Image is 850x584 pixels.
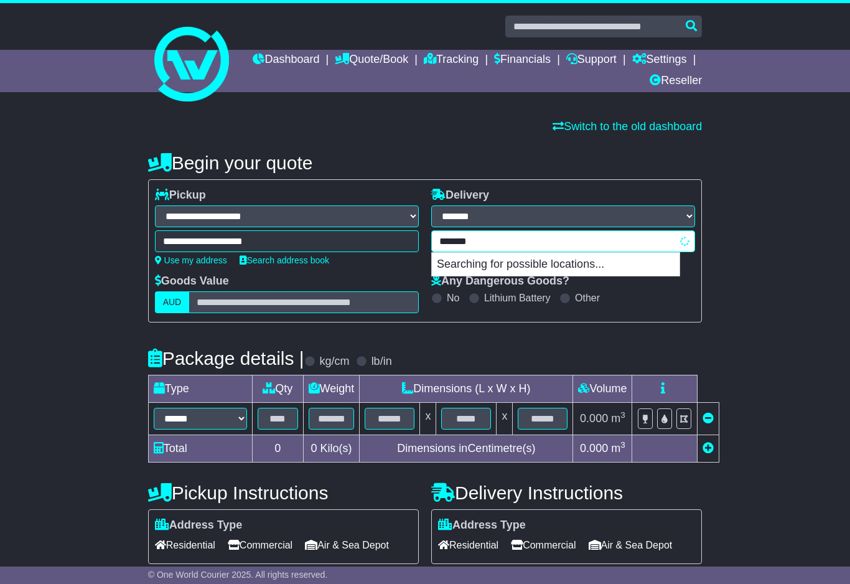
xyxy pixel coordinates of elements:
td: Qty [252,375,303,403]
td: Kilo(s) [303,435,360,463]
sup: 3 [620,410,625,420]
td: Dimensions in Centimetre(s) [360,435,573,463]
span: 0.000 [580,442,608,454]
span: Commercial [228,535,292,555]
a: Reseller [650,71,702,92]
td: Type [148,375,252,403]
span: m [611,442,625,454]
sup: 3 [620,440,625,450]
label: AUD [155,291,190,313]
span: Residential [155,535,215,555]
h4: Pickup Instructions [148,483,419,503]
a: Dashboard [253,50,319,71]
td: Total [148,435,252,463]
a: Tracking [424,50,479,71]
span: m [611,412,625,425]
span: 0.000 [580,412,608,425]
a: Support [566,50,617,71]
td: x [497,403,513,435]
a: Use my address [155,255,227,265]
a: Settings [632,50,687,71]
td: Volume [573,375,632,403]
span: 0 [311,442,317,454]
a: Financials [494,50,551,71]
label: Goods Value [155,275,229,288]
td: 0 [252,435,303,463]
label: No [447,292,459,304]
h4: Delivery Instructions [431,483,702,503]
label: Address Type [155,519,243,532]
td: Dimensions (L x W x H) [360,375,573,403]
span: Residential [438,535,498,555]
span: Air & Sea Depot [589,535,673,555]
span: Air & Sea Depot [305,535,389,555]
label: Pickup [155,189,206,202]
label: lb/in [371,355,392,369]
label: Other [575,292,600,304]
td: Weight [303,375,360,403]
label: Delivery [431,189,489,202]
p: Searching for possible locations... [432,253,680,276]
td: x [420,403,436,435]
a: Search address book [240,255,329,265]
h4: Begin your quote [148,153,703,173]
label: Address Type [438,519,526,532]
label: kg/cm [320,355,350,369]
label: Lithium Battery [484,292,551,304]
label: Any Dangerous Goods? [431,275,569,288]
span: © One World Courier 2025. All rights reserved. [148,570,328,580]
a: Quote/Book [335,50,408,71]
a: Switch to the old dashboard [553,120,702,133]
h4: Package details | [148,348,304,369]
typeahead: Please provide city [431,230,695,252]
a: Add new item [703,442,714,454]
span: Commercial [511,535,576,555]
a: Remove this item [703,412,714,425]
